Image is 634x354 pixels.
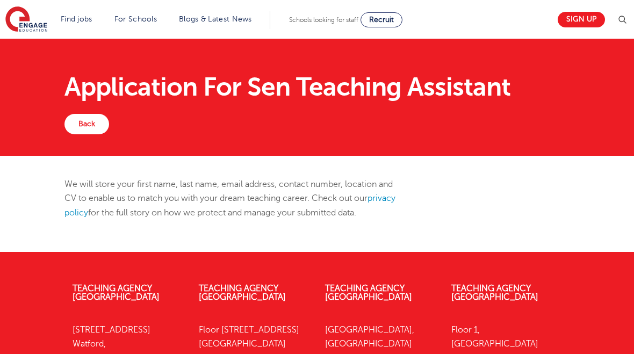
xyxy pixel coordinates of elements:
a: Sign up [558,12,605,27]
span: Recruit [369,16,394,24]
a: Back [64,114,109,134]
a: Teaching Agency [GEOGRAPHIC_DATA] [73,284,160,302]
span: Schools looking for staff [289,16,358,24]
a: Blogs & Latest News [179,15,252,23]
a: Teaching Agency [GEOGRAPHIC_DATA] [199,284,286,302]
a: Recruit [361,12,402,27]
p: We will store your first name, last name, email address, contact number, location and CV to enabl... [64,177,396,220]
img: Engage Education [5,6,47,33]
h1: Application For Sen Teaching Assistant [64,74,570,100]
a: Find jobs [61,15,92,23]
a: Teaching Agency [GEOGRAPHIC_DATA] [451,284,538,302]
a: Teaching Agency [GEOGRAPHIC_DATA] [325,284,412,302]
a: privacy policy [64,193,395,217]
a: For Schools [114,15,157,23]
